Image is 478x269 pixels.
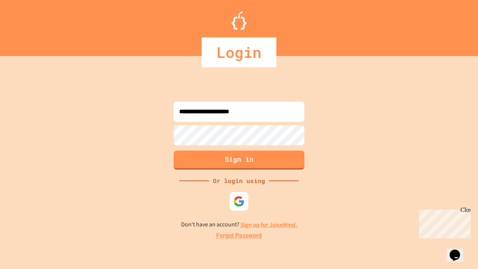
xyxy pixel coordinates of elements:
div: Or login using [209,176,269,185]
iframe: chat widget [447,239,471,262]
img: google-icon.svg [233,196,245,207]
div: Chat with us now!Close [3,3,52,47]
a: Forgot Password [216,231,262,240]
iframe: chat widget [416,207,471,238]
img: Logo.svg [232,11,246,30]
button: Sign in [174,151,304,170]
div: Login [202,37,276,67]
p: Don't have an account? [181,220,297,229]
a: Sign up for JuiceMind. [240,221,297,229]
